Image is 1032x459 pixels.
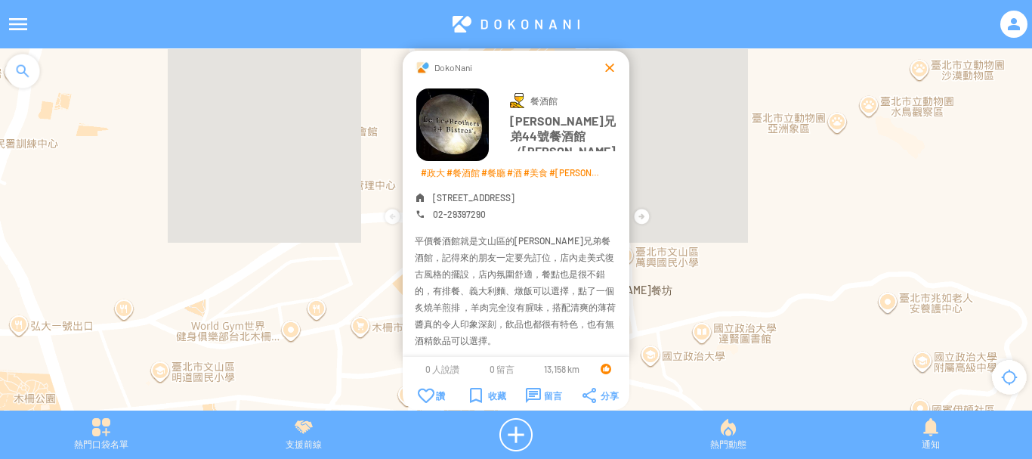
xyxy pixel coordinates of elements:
img: Visruth.jpg not found [416,88,489,161]
span: [STREET_ADDRESS] [433,192,514,203]
span: 0 人說讚 [425,364,459,374]
div: 支援前線 [202,418,405,451]
div: 分享 [582,388,619,403]
img: Visruth.jpg not found [415,60,430,75]
span: 0 留言 [490,364,514,374]
a: 在 Google 地圖上開啟這個區域 (開啟新視窗) [4,406,54,426]
span: 平價餐酒館就是文山區的[PERSON_NAME]兄弟餐酒館，記得來的朋友一定要先訂位，店內走美式復古風格的擺設，店內氛圍舒適，餐點也是很不錯的，有排餐、義大利麵、燉飯可以選擇，點了一個炙燒羊煎排... [415,235,616,346]
span: 02-29397290 [433,209,486,219]
p: [PERSON_NAME]兄弟44號餐酒館（[PERSON_NAME]餐坊） [510,113,616,151]
img: bistro.svg [510,93,524,108]
p: 餐酒館 [530,93,613,108]
img: call.png [416,210,424,218]
div: 讚 [418,388,445,403]
div: 留言 [526,388,562,403]
div: 收藏 [470,388,506,403]
img: home.png [416,193,424,201]
p: DokoNani [434,60,472,75]
p: #政大 #餐酒館 #餐廳 #酒 #美食 #[PERSON_NAME]餐坊 #[PERSON_NAME]兄弟44號餐[GEOGRAPHIC_DATA] #[GEOGRAPHIC_DATA] #政治... [421,167,602,178]
div: 熱門動態 [627,418,830,451]
div: 通知 [830,418,1032,451]
span: 13,158 km [544,364,579,374]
